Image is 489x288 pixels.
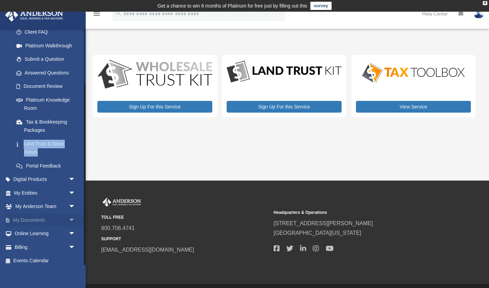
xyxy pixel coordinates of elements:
a: [STREET_ADDRESS][PERSON_NAME] [274,220,373,226]
i: menu [93,10,101,18]
a: Events Calendar [5,254,86,268]
img: Anderson Advisors Platinum Portal [101,198,142,207]
small: SUPPORT [101,235,269,243]
div: close [483,1,487,5]
a: menu [93,12,101,18]
span: arrow_drop_down [69,240,82,254]
span: arrow_drop_down [69,173,82,187]
a: [EMAIL_ADDRESS][DOMAIN_NAME] [101,247,194,253]
img: User Pic [474,9,484,19]
img: WS-Trust-Kit-lgo-1.jpg [97,60,212,90]
a: Client FAQ [10,25,86,39]
small: Headquarters & Operations [274,209,441,216]
a: Tax & Bookkeeping Packages [10,115,86,137]
a: Document Review [10,80,86,93]
i: search [115,9,122,17]
a: Billingarrow_drop_down [5,240,86,254]
a: Platinum Knowledge Room [10,93,86,115]
a: survey [310,2,332,10]
a: Platinum Walkthrough [10,39,86,53]
span: arrow_drop_down [69,227,82,241]
div: Get a chance to win 6 months of Platinum for free just by filling out this [157,2,307,10]
span: arrow_drop_down [69,186,82,200]
a: Land Trust & Deed Forum [10,137,86,159]
a: My Anderson Teamarrow_drop_down [5,200,86,214]
span: arrow_drop_down [69,200,82,214]
a: Digital Productsarrow_drop_down [5,173,82,186]
a: Portal Feedback [10,159,86,173]
a: 800.706.4741 [101,225,135,231]
a: View Service [356,101,471,113]
img: LandTrust_lgo-1.jpg [227,60,342,84]
a: [GEOGRAPHIC_DATA][US_STATE] [274,230,361,236]
a: Sign Up For this Service [227,101,342,113]
a: My Documentsarrow_drop_down [5,213,86,227]
span: arrow_drop_down [69,213,82,227]
a: Submit a Question [10,53,86,66]
img: Anderson Advisors Platinum Portal [3,8,65,22]
a: Answered Questions [10,66,86,80]
a: Online Learningarrow_drop_down [5,227,86,241]
a: Sign Up For this Service [97,101,212,113]
a: My Entitiesarrow_drop_down [5,186,86,200]
small: TOLL FREE [101,214,269,221]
